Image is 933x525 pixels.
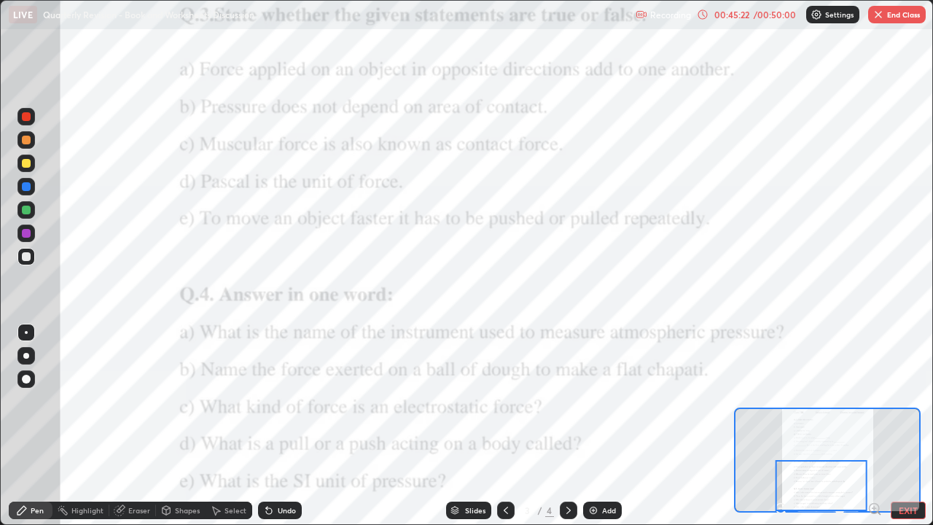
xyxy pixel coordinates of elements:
[13,9,33,20] p: LIVE
[465,507,485,514] div: Slides
[31,507,44,514] div: Pen
[811,9,822,20] img: class-settings-icons
[278,507,296,514] div: Undo
[752,10,797,19] div: / 00:50:00
[43,9,254,20] p: Quarterly Revision - Book and Worksheets Discussion
[868,6,926,23] button: End Class
[825,11,854,18] p: Settings
[520,506,535,515] div: 3
[538,506,542,515] div: /
[225,507,246,514] div: Select
[636,9,647,20] img: recording.375f2c34.svg
[71,507,104,514] div: Highlight
[650,9,691,20] p: Recording
[873,9,884,20] img: end-class-cross
[128,507,150,514] div: Eraser
[545,504,554,517] div: 4
[175,507,200,514] div: Shapes
[602,507,616,514] div: Add
[711,10,752,19] div: 00:45:22
[891,502,926,519] button: EXIT
[587,505,599,516] img: add-slide-button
